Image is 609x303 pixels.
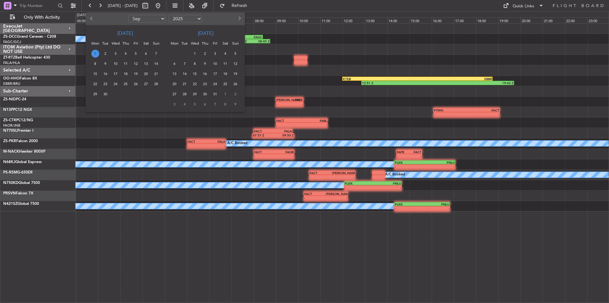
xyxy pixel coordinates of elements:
[131,48,141,59] div: 5-9-2025
[171,100,179,108] span: 3
[169,59,180,69] div: 6-10-2025
[230,38,240,48] div: Sun
[200,99,210,109] div: 6-11-2025
[232,60,239,68] span: 12
[152,60,160,68] span: 14
[141,59,151,69] div: 13-9-2025
[152,80,160,88] span: 28
[201,60,209,68] span: 9
[221,90,229,98] span: 1
[131,38,141,48] div: Fri
[88,14,95,24] button: Previous month
[211,90,219,98] span: 31
[180,38,190,48] div: Tue
[220,38,230,48] div: Sat
[151,79,161,89] div: 28-9-2025
[131,59,141,69] div: 12-9-2025
[200,79,210,89] div: 23-10-2025
[152,70,160,78] span: 21
[210,79,220,89] div: 24-10-2025
[110,59,121,69] div: 10-9-2025
[200,69,210,79] div: 16-10-2025
[232,70,239,78] span: 19
[122,70,130,78] span: 18
[151,38,161,48] div: Sun
[122,80,130,88] span: 25
[91,90,99,98] span: 29
[191,70,199,78] span: 15
[101,80,109,88] span: 23
[90,59,100,69] div: 8-9-2025
[220,59,230,69] div: 11-10-2025
[142,70,150,78] span: 20
[230,48,240,59] div: 5-10-2025
[191,90,199,98] span: 29
[122,50,130,58] span: 4
[100,89,110,99] div: 30-9-2025
[101,70,109,78] span: 16
[191,60,199,68] span: 8
[220,99,230,109] div: 8-11-2025
[112,50,120,58] span: 3
[171,70,179,78] span: 13
[100,48,110,59] div: 2-9-2025
[201,70,209,78] span: 16
[180,89,190,99] div: 28-10-2025
[169,99,180,109] div: 3-11-2025
[200,59,210,69] div: 9-10-2025
[180,59,190,69] div: 7-10-2025
[169,89,180,99] div: 27-10-2025
[190,89,200,99] div: 29-10-2025
[121,79,131,89] div: 25-9-2025
[169,79,180,89] div: 20-10-2025
[132,50,140,58] span: 5
[190,48,200,59] div: 1-10-2025
[100,59,110,69] div: 9-9-2025
[91,60,99,68] span: 8
[169,15,202,22] select: Select year
[220,69,230,79] div: 18-10-2025
[142,50,150,58] span: 6
[190,69,200,79] div: 15-10-2025
[210,48,220,59] div: 3-10-2025
[201,50,209,58] span: 2
[181,70,189,78] span: 14
[122,60,130,68] span: 11
[181,80,189,88] span: 21
[230,69,240,79] div: 19-10-2025
[151,59,161,69] div: 14-9-2025
[100,38,110,48] div: Tue
[190,38,200,48] div: Wed
[190,59,200,69] div: 8-10-2025
[180,79,190,89] div: 21-10-2025
[91,50,99,58] span: 1
[110,79,121,89] div: 24-9-2025
[121,69,131,79] div: 18-9-2025
[232,80,239,88] span: 26
[191,50,199,58] span: 1
[132,60,140,68] span: 12
[210,69,220,79] div: 17-10-2025
[211,80,219,88] span: 24
[101,50,109,58] span: 2
[121,59,131,69] div: 11-9-2025
[171,90,179,98] span: 27
[201,90,209,98] span: 30
[100,69,110,79] div: 16-9-2025
[221,70,229,78] span: 18
[132,80,140,88] span: 26
[180,99,190,109] div: 4-11-2025
[230,59,240,69] div: 12-10-2025
[210,99,220,109] div: 7-11-2025
[132,70,140,78] span: 19
[142,60,150,68] span: 13
[169,69,180,79] div: 13-10-2025
[121,38,131,48] div: Thu
[121,48,131,59] div: 4-9-2025
[220,89,230,99] div: 1-11-2025
[221,50,229,58] span: 4
[152,50,160,58] span: 7
[100,79,110,89] div: 23-9-2025
[171,80,179,88] span: 20
[171,60,179,68] span: 6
